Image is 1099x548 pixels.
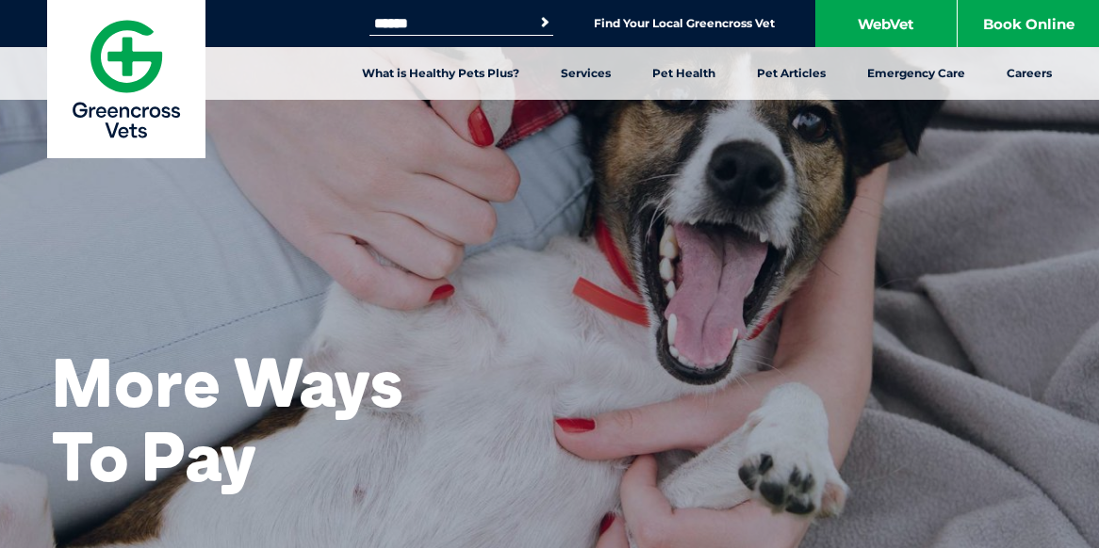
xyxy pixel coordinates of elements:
button: Search [535,13,554,32]
a: Pet Articles [736,47,846,100]
a: Pet Health [632,47,736,100]
a: Find Your Local Greencross Vet [594,16,775,31]
h2: More Ways To Pay [52,345,419,493]
a: Services [540,47,632,100]
a: Careers [986,47,1073,100]
a: Emergency Care [846,47,986,100]
a: What is Healthy Pets Plus? [341,47,540,100]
